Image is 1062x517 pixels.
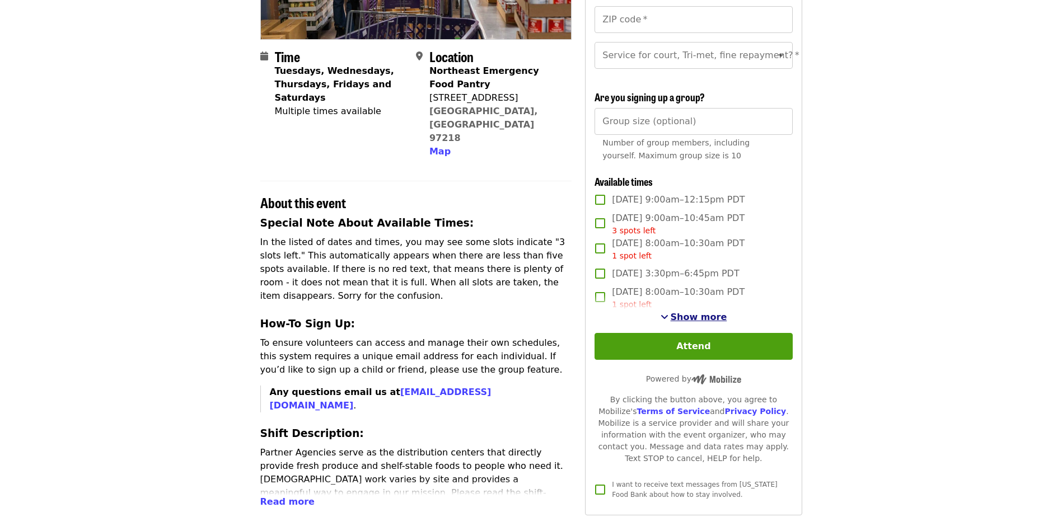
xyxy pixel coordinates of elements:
strong: Shift Description: [260,427,364,439]
button: Map [429,145,451,158]
strong: How-To Sign Up: [260,318,355,330]
span: 1 spot left [612,251,652,260]
span: Number of group members, including yourself. Maximum group size is 10 [602,138,750,160]
p: . [270,386,572,412]
span: 3 spots left [612,226,656,235]
button: Attend [595,333,792,360]
button: Open [773,48,789,63]
span: Location [429,46,474,66]
span: [DATE] 8:00am–10:30am PDT [612,285,745,311]
input: ZIP code [595,6,792,33]
i: calendar icon [260,51,268,62]
button: Read more [260,495,315,509]
a: [GEOGRAPHIC_DATA], [GEOGRAPHIC_DATA] 97218 [429,106,538,143]
p: In the listed of dates and times, you may see some slots indicate "3 slots left." This automatica... [260,236,572,303]
button: See more timeslots [661,311,727,324]
img: Powered by Mobilize [691,374,741,384]
span: [DATE] 8:00am–10:30am PDT [612,237,745,262]
a: Privacy Policy [724,407,786,416]
span: [DATE] 9:00am–12:15pm PDT [612,193,745,206]
span: I want to receive text messages from [US_STATE] Food Bank about how to stay involved. [612,481,777,499]
span: About this event [260,192,346,212]
input: [object Object] [595,108,792,135]
span: Read more [260,496,315,507]
i: map-marker-alt icon [416,51,423,62]
p: To ensure volunteers can access and manage their own schedules, this system requires a unique ema... [260,336,572,377]
a: Terms of Service [637,407,710,416]
span: Available times [595,174,653,189]
span: Time [275,46,300,66]
span: Map [429,146,451,157]
span: Show more [671,312,727,322]
span: Are you signing up a group? [595,90,705,104]
div: By clicking the button above, you agree to Mobilize's and . Mobilize is a service provider and wi... [595,394,792,464]
strong: Any questions email us at [270,387,492,411]
span: Powered by [646,374,741,383]
span: [DATE] 3:30pm–6:45pm PDT [612,267,739,280]
div: [STREET_ADDRESS] [429,91,563,105]
strong: Tuesdays, Wednesdays, Thursdays, Fridays and Saturdays [275,65,394,103]
span: [DATE] 9:00am–10:45am PDT [612,211,745,237]
span: 1 spot left [612,300,652,309]
div: Multiple times available [275,105,407,118]
strong: Northeast Emergency Food Pantry [429,65,539,90]
strong: Special Note About Available Times: [260,217,474,229]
